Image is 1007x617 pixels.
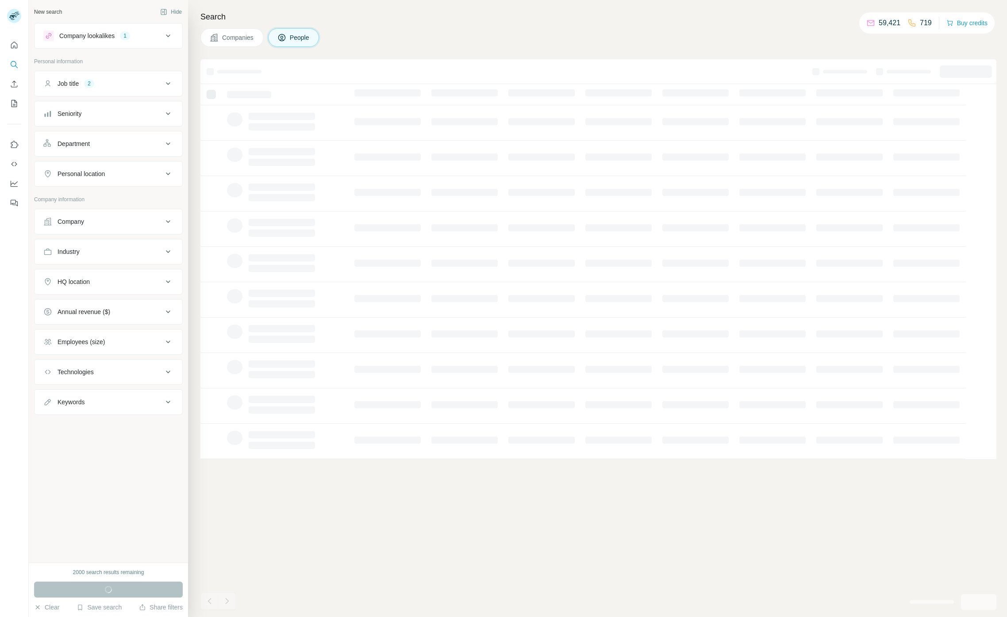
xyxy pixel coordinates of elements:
div: Annual revenue ($) [58,307,110,316]
button: Use Surfe on LinkedIn [7,137,21,153]
button: Buy credits [946,17,988,29]
button: Save search [77,603,122,612]
button: My lists [7,96,21,111]
div: Company lookalikes [59,31,115,40]
button: Industry [35,241,182,262]
button: Search [7,57,21,73]
p: Company information [34,195,183,203]
button: Department [35,133,182,154]
button: Annual revenue ($) [35,301,182,322]
div: Seniority [58,109,81,118]
button: Feedback [7,195,21,211]
button: Hide [154,5,188,19]
button: Company [35,211,182,232]
button: Clear [34,603,59,612]
div: Department [58,139,90,148]
button: Technologies [35,361,182,383]
button: Enrich CSV [7,76,21,92]
div: Technologies [58,368,94,376]
button: Seniority [35,103,182,124]
div: New search [34,8,62,16]
h4: Search [200,11,996,23]
div: Personal location [58,169,105,178]
button: Share filters [139,603,183,612]
div: Employees (size) [58,337,105,346]
button: Employees (size) [35,331,182,353]
div: Job title [58,79,79,88]
span: Companies [222,33,254,42]
button: Keywords [35,391,182,413]
button: Company lookalikes1 [35,25,182,46]
button: Dashboard [7,176,21,192]
div: Company [58,217,84,226]
button: Job title2 [35,73,182,94]
div: 2 [84,80,94,88]
div: Industry [58,247,80,256]
button: Quick start [7,37,21,53]
div: HQ location [58,277,90,286]
button: Personal location [35,163,182,184]
div: 1 [120,32,130,40]
button: Use Surfe API [7,156,21,172]
p: 59,421 [879,18,900,28]
p: 719 [920,18,932,28]
span: People [290,33,310,42]
button: HQ location [35,271,182,292]
div: 2000 search results remaining [73,568,144,576]
div: Keywords [58,398,85,406]
p: Personal information [34,57,183,65]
